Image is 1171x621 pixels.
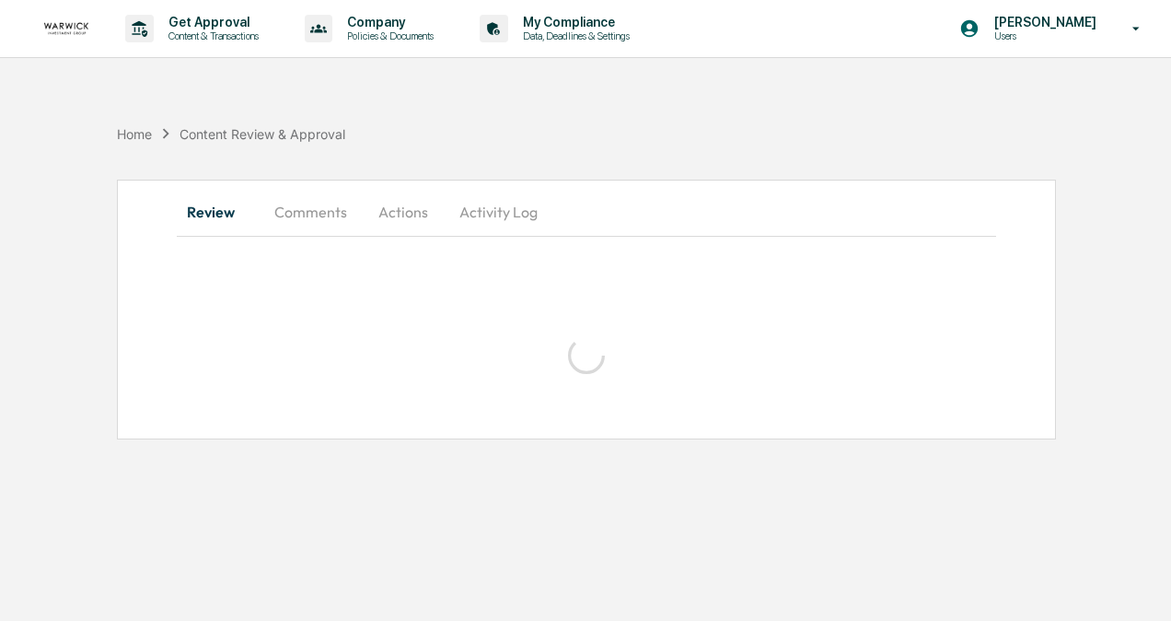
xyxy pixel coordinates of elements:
[177,190,260,234] button: Review
[980,15,1106,29] p: [PERSON_NAME]
[154,15,268,29] p: Get Approval
[445,190,552,234] button: Activity Log
[508,29,639,42] p: Data, Deadlines & Settings
[154,29,268,42] p: Content & Transactions
[180,126,345,142] div: Content Review & Approval
[44,17,88,40] img: logo
[177,190,996,234] div: secondary tabs example
[332,15,443,29] p: Company
[117,126,152,142] div: Home
[980,29,1106,42] p: Users
[362,190,445,234] button: Actions
[332,29,443,42] p: Policies & Documents
[260,190,362,234] button: Comments
[508,15,639,29] p: My Compliance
